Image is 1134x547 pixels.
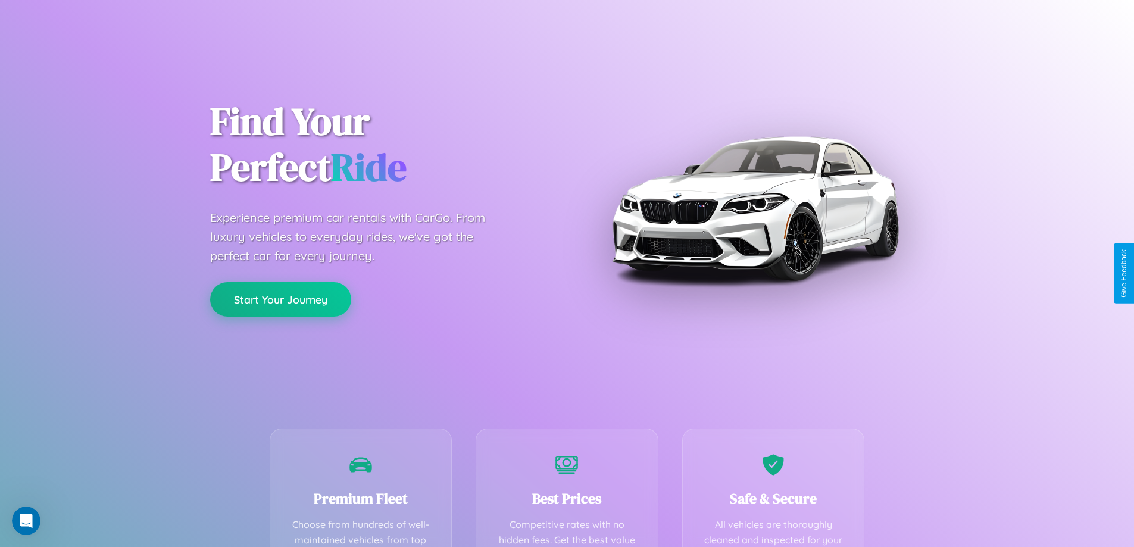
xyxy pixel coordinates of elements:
h3: Best Prices [494,489,640,508]
h1: Find Your Perfect [210,99,549,190]
iframe: Intercom live chat [12,507,40,535]
h3: Safe & Secure [701,489,846,508]
p: Experience premium car rentals with CarGo. From luxury vehicles to everyday rides, we've got the ... [210,208,508,265]
h3: Premium Fleet [288,489,434,508]
span: Ride [331,141,407,193]
img: Premium BMW car rental vehicle [606,60,904,357]
button: Start Your Journey [210,282,351,317]
div: Give Feedback [1120,249,1128,298]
